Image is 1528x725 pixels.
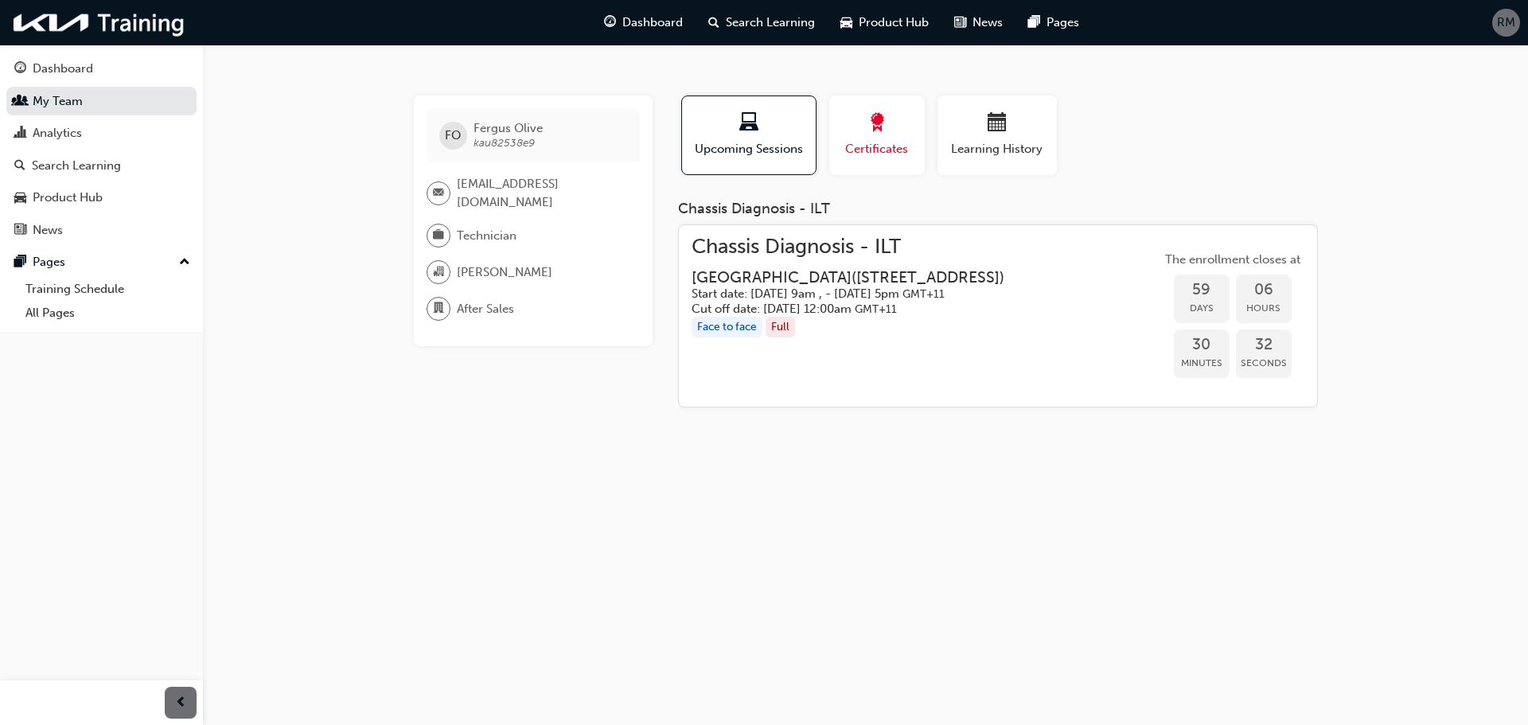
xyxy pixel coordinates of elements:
[1174,354,1230,372] span: Minutes
[1497,14,1515,32] span: RM
[1015,6,1092,39] a: pages-iconPages
[474,121,543,135] span: Fergus Olive
[1236,336,1292,354] span: 32
[1174,281,1230,299] span: 59
[1047,14,1079,32] span: Pages
[692,238,1030,256] span: Chassis Diagnosis - ILT
[739,113,758,134] span: laptop-icon
[941,6,1015,39] a: news-iconNews
[19,277,197,302] a: Training Schedule
[433,183,444,204] span: email-icon
[937,95,1057,175] button: Learning History
[726,14,815,32] span: Search Learning
[33,60,93,78] div: Dashboard
[696,6,828,39] a: search-iconSearch Learning
[474,136,535,150] span: kau82538e9
[604,13,616,33] span: guage-icon
[33,221,63,240] div: News
[457,300,514,318] span: After Sales
[692,317,762,338] div: Face to face
[591,6,696,39] a: guage-iconDashboard
[19,301,197,325] a: All Pages
[694,140,804,158] span: Upcoming Sessions
[692,286,1004,302] h5: Start date: [DATE] 9am , - [DATE] 5pm
[14,127,26,141] span: chart-icon
[8,6,191,39] img: kia-training
[6,183,197,212] a: Product Hub
[867,113,887,134] span: award-icon
[6,151,197,181] a: Search Learning
[433,225,444,246] span: briefcase-icon
[1236,281,1292,299] span: 06
[6,248,197,277] button: Pages
[6,87,197,116] a: My Team
[6,216,197,245] a: News
[954,13,966,33] span: news-icon
[1028,13,1040,33] span: pages-icon
[859,14,929,32] span: Product Hub
[988,113,1007,134] span: calendar-icon
[855,302,897,316] span: Australian Eastern Daylight Time GMT+11
[433,298,444,319] span: department-icon
[1174,336,1230,354] span: 30
[1161,251,1304,269] span: The enrollment closes at
[457,227,516,245] span: Technician
[457,263,552,282] span: [PERSON_NAME]
[1492,9,1520,37] button: RM
[457,175,627,211] span: [EMAIL_ADDRESS][DOMAIN_NAME]
[692,268,1004,286] h3: [GEOGRAPHIC_DATA] ( [STREET_ADDRESS] )
[622,14,683,32] span: Dashboard
[6,119,197,148] a: Analytics
[840,13,852,33] span: car-icon
[692,238,1304,395] a: Chassis Diagnosis - ILT[GEOGRAPHIC_DATA]([STREET_ADDRESS])Start date: [DATE] 9am , - [DATE] 5pm G...
[902,287,945,301] span: Australian Eastern Daylight Time GMT+11
[433,262,444,283] span: organisation-icon
[179,252,190,273] span: up-icon
[828,6,941,39] a: car-iconProduct Hub
[681,95,817,175] button: Upcoming Sessions
[841,140,913,158] span: Certificates
[692,302,1004,317] h5: Cut off date: [DATE] 12:00am
[6,51,197,248] button: DashboardMy TeamAnalyticsSearch LearningProduct HubNews
[829,95,925,175] button: Certificates
[678,201,1318,218] div: Chassis Diagnosis - ILT
[445,127,461,145] span: FO
[1236,299,1292,318] span: Hours
[14,255,26,270] span: pages-icon
[33,253,65,271] div: Pages
[973,14,1003,32] span: News
[708,13,719,33] span: search-icon
[1236,354,1292,372] span: Seconds
[175,693,187,713] span: prev-icon
[6,54,197,84] a: Dashboard
[14,62,26,76] span: guage-icon
[1174,299,1230,318] span: Days
[33,124,82,142] div: Analytics
[14,95,26,109] span: people-icon
[14,191,26,205] span: car-icon
[14,224,26,238] span: news-icon
[14,159,25,173] span: search-icon
[33,189,103,207] div: Product Hub
[766,317,795,338] div: Full
[32,157,121,175] div: Search Learning
[949,140,1045,158] span: Learning History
